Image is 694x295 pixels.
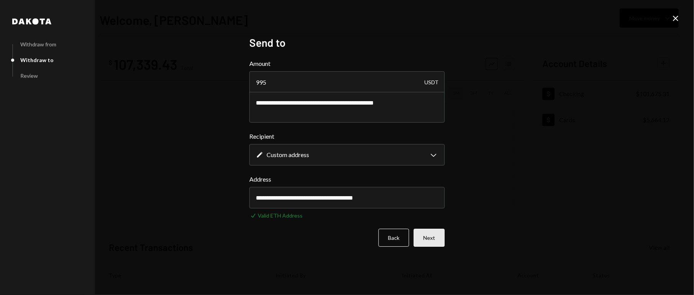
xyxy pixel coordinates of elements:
[414,229,445,247] button: Next
[249,71,445,93] input: Enter amount
[424,71,439,93] div: USDT
[249,175,445,184] label: Address
[249,59,445,68] label: Amount
[20,72,38,79] div: Review
[258,211,303,220] div: Valid ETH Address
[20,57,54,63] div: Withdraw to
[249,132,445,141] label: Recipient
[249,35,445,50] h2: Send to
[378,229,409,247] button: Back
[20,41,56,48] div: Withdraw from
[249,144,445,166] button: Recipient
